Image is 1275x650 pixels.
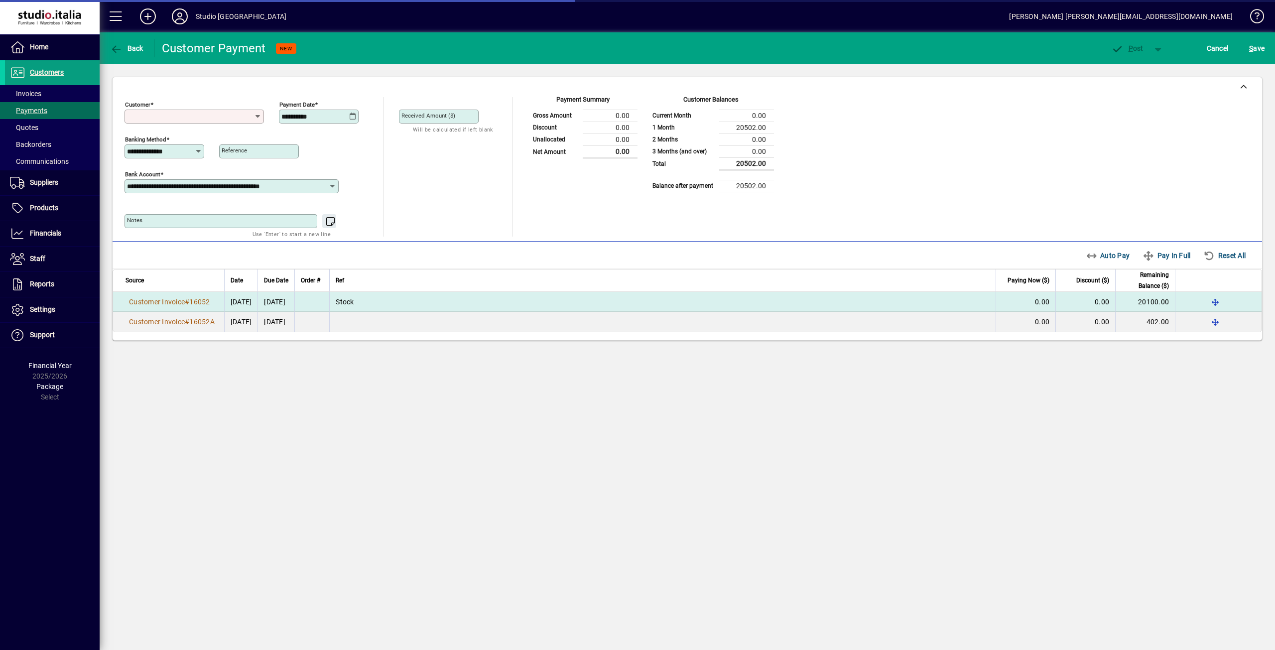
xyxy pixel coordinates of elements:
[647,145,719,157] td: 3 Months (and over)
[100,39,154,57] app-page-header-button: Back
[647,133,719,145] td: 2 Months
[528,145,583,158] td: Net Amount
[257,292,294,312] td: [DATE]
[1035,318,1049,326] span: 0.00
[647,122,719,133] td: 1 Month
[189,298,210,306] span: 16052
[719,145,774,157] td: 0.00
[5,297,100,322] a: Settings
[231,298,252,306] span: [DATE]
[10,124,38,131] span: Quotes
[10,157,69,165] span: Communications
[185,298,189,306] span: #
[719,133,774,145] td: 0.00
[1129,44,1133,52] span: P
[127,217,142,224] mat-label: Notes
[401,112,455,119] mat-label: Received Amount ($)
[329,292,996,312] td: Stock
[1199,247,1250,264] button: Reset All
[5,119,100,136] a: Quotes
[5,153,100,170] a: Communications
[10,90,41,98] span: Invoices
[1204,39,1231,57] button: Cancel
[126,296,214,307] a: Customer Invoice#16052
[30,280,54,288] span: Reports
[528,95,637,110] div: Payment Summary
[1009,8,1233,24] div: [PERSON_NAME] [PERSON_NAME][EMAIL_ADDRESS][DOMAIN_NAME]
[5,170,100,195] a: Suppliers
[280,45,292,52] span: NEW
[336,275,344,286] span: Ref
[583,122,637,133] td: 0.00
[1139,247,1194,264] button: Pay In Full
[5,272,100,297] a: Reports
[1138,298,1169,306] span: 20100.00
[231,275,243,286] span: Date
[5,35,100,60] a: Home
[413,124,493,135] mat-hint: Will be calculated if left blank
[30,305,55,313] span: Settings
[189,318,215,326] span: 16052A
[583,145,637,158] td: 0.00
[1076,275,1109,286] span: Discount ($)
[125,136,166,143] mat-label: Banking method
[257,312,294,332] td: [DATE]
[222,147,247,154] mat-label: Reference
[30,255,45,262] span: Staff
[36,383,63,390] span: Package
[528,133,583,145] td: Unallocated
[30,178,58,186] span: Suppliers
[126,275,144,286] span: Source
[719,157,774,170] td: 20502.00
[1147,318,1169,326] span: 402.00
[528,110,583,122] td: Gross Amount
[108,39,146,57] button: Back
[30,43,48,51] span: Home
[1106,39,1148,57] button: Post
[10,140,51,148] span: Backorders
[5,136,100,153] a: Backorders
[1008,275,1049,286] span: Paying Now ($)
[583,110,637,122] td: 0.00
[129,298,185,306] span: Customer Invoice
[301,275,320,286] span: Order #
[647,95,774,110] div: Customer Balances
[1143,248,1190,263] span: Pay In Full
[253,228,331,240] mat-hint: Use 'Enter' to start a new line
[30,331,55,339] span: Support
[1095,298,1109,306] span: 0.00
[719,180,774,192] td: 20502.00
[1122,269,1169,291] span: Remaining Balance ($)
[125,101,150,108] mat-label: Customer
[196,8,286,24] div: Studio [GEOGRAPHIC_DATA]
[528,122,583,133] td: Discount
[647,180,719,192] td: Balance after payment
[5,85,100,102] a: Invoices
[719,110,774,122] td: 0.00
[1249,44,1253,52] span: S
[5,221,100,246] a: Financials
[1111,44,1144,52] span: ost
[125,171,160,178] mat-label: Bank Account
[1207,40,1229,56] span: Cancel
[5,102,100,119] a: Payments
[28,362,72,370] span: Financial Year
[185,318,189,326] span: #
[5,196,100,221] a: Products
[30,68,64,76] span: Customers
[279,101,315,108] mat-label: Payment Date
[30,204,58,212] span: Products
[132,7,164,25] button: Add
[231,318,252,326] span: [DATE]
[30,229,61,237] span: Financials
[264,275,288,286] span: Due Date
[1247,39,1267,57] button: Save
[110,44,143,52] span: Back
[719,122,774,133] td: 20502.00
[5,323,100,348] a: Support
[10,107,47,115] span: Payments
[647,110,719,122] td: Current Month
[126,316,218,327] a: Customer Invoice#16052A
[647,97,774,192] app-page-summary-card: Customer Balances
[5,247,100,271] a: Staff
